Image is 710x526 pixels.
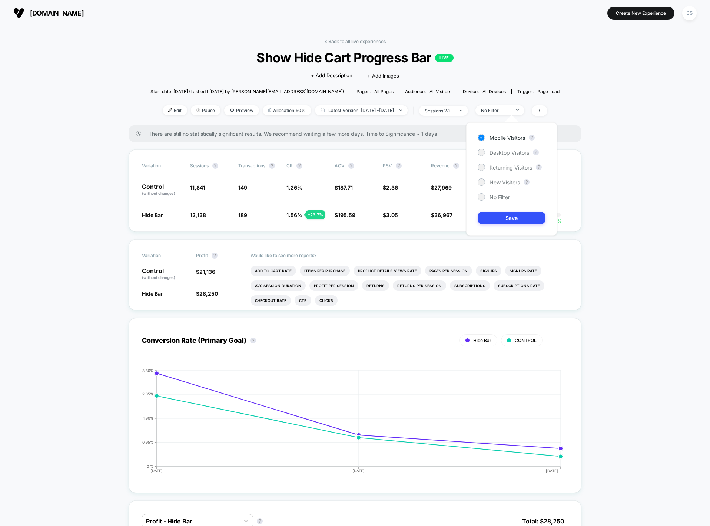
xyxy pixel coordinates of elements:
span: Returning Visitors [490,164,532,171]
span: 187.71 [338,184,353,191]
span: Pause [191,105,220,115]
tspan: [DATE] [546,469,558,473]
img: end [516,109,519,111]
div: sessions with impression [425,108,454,114]
a: < Back to all live experiences [324,39,386,44]
span: Preview [224,105,259,115]
span: Page Load [537,89,560,94]
div: BS [682,6,697,20]
li: Pages Per Session [425,266,472,276]
span: 12,138 [190,212,206,218]
span: AOV [335,163,345,168]
span: $ [431,212,452,218]
span: $ [383,212,398,218]
span: 1.26 % [286,184,302,191]
span: New Visitors [490,179,520,185]
li: Returns Per Session [393,280,446,291]
span: [DOMAIN_NAME] [30,9,84,17]
div: Audience: [405,89,451,94]
img: end [399,109,402,111]
img: calendar [321,108,325,112]
span: Mobile Visitors [490,135,525,141]
tspan: 0 % [147,464,154,469]
span: CR [286,163,293,168]
span: Start date: [DATE] (Last edit [DATE] by [PERSON_NAME][EMAIL_ADDRESS][DOMAIN_NAME]) [150,89,344,94]
span: There are still no statistically significant results. We recommend waiting a few more days . Time... [149,131,567,137]
img: Visually logo [13,7,24,19]
span: all devices [482,89,506,94]
tspan: 2.85% [142,392,154,396]
span: Edit [163,105,187,115]
span: Profit [196,253,208,258]
span: Sessions [190,163,209,168]
button: ? [533,149,539,155]
img: end [196,108,200,112]
span: all pages [374,89,394,94]
li: Items Per Purchase [300,266,350,276]
li: Profit Per Session [309,280,358,291]
p: Would like to see more reports? [251,253,568,258]
span: Revenue [431,163,449,168]
li: Subscriptions Rate [494,280,544,291]
span: 195.59 [338,212,355,218]
button: ? [212,163,218,169]
li: Signups Rate [505,266,541,276]
span: 3.05 [386,212,398,218]
button: ? [524,179,530,185]
span: $ [431,184,452,191]
li: Subscriptions [450,280,490,291]
span: Latest Version: [DATE] - [DATE] [315,105,408,115]
button: Save [478,212,545,224]
span: + Add Images [367,73,399,79]
button: Create New Experience [607,7,674,20]
li: Returns [362,280,389,291]
span: $ [335,212,355,218]
span: Allocation: 50% [263,105,311,115]
span: All Visitors [429,89,451,94]
button: ? [529,135,535,141]
span: | [411,105,419,116]
button: ? [269,163,275,169]
span: Transactions [238,163,265,168]
img: end [460,110,462,111]
span: 2.36 [386,184,398,191]
button: ? [536,164,542,170]
img: edit [168,108,172,112]
span: Variation [142,253,183,259]
div: CONVERSION_RATE [135,368,561,480]
li: Ctr [295,295,311,306]
button: ? [212,253,218,259]
li: Avg Session Duration [251,280,306,291]
tspan: [DATE] [353,469,365,473]
span: Hide Bar [142,212,163,218]
span: 1.56 % [286,212,302,218]
button: ? [348,163,354,169]
span: 149 [238,184,247,191]
tspan: 0.95% [142,440,154,444]
button: ? [250,338,256,343]
p: Control [142,184,183,196]
li: Product Details Views Rate [354,266,421,276]
span: (without changes) [142,275,175,280]
span: Show Hide Cart Progress Bar [171,50,539,65]
button: BS [680,6,699,21]
span: Hide Bar [142,290,163,297]
span: Device: [457,89,511,94]
span: (without changes) [142,191,175,195]
button: ? [396,163,402,169]
button: [DOMAIN_NAME] [11,7,86,19]
p: LIVE [435,54,454,62]
tspan: 3.80% [142,368,154,372]
span: CONTROL [515,338,537,343]
span: 27,969 [434,184,452,191]
button: ? [296,163,302,169]
div: No Filter [481,108,511,113]
div: Trigger: [517,89,560,94]
span: No Filter [490,194,510,200]
span: PSV [383,163,392,168]
span: 189 [238,212,247,218]
div: Pages: [356,89,394,94]
span: $ [383,184,398,191]
li: Clicks [315,295,338,306]
div: + 23.7 % [306,210,325,219]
